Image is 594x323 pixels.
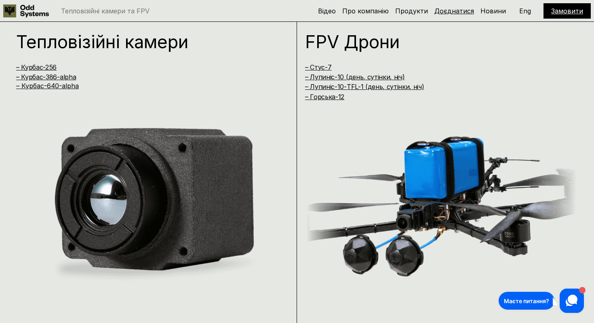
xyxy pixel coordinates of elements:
h1: FPV Дрони [305,33,562,51]
h1: Тепловізійні камери [16,33,273,51]
a: – Лупиніс-10 (день, сутінки, ніч) [305,73,404,81]
a: Замовити [551,7,583,15]
p: Eng [519,8,531,14]
a: Відео [318,7,336,15]
iframe: HelpCrunch [497,287,586,315]
a: Новини [480,7,506,15]
a: – Курбас-640-alpha [16,82,79,90]
a: – Курбас-256 [16,63,57,71]
a: Про компанію [342,7,389,15]
p: Тепловізійні камери та FPV [61,8,150,14]
a: Доєднатися [434,7,474,15]
a: – Горська-12 [305,93,344,101]
a: Продукти [395,7,428,15]
a: – Курбас-386-alpha [16,73,76,81]
a: – Лупиніс-10-TFL-1 (день, сутінки, ніч) [305,83,424,91]
a: – Стус-7 [305,63,331,71]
